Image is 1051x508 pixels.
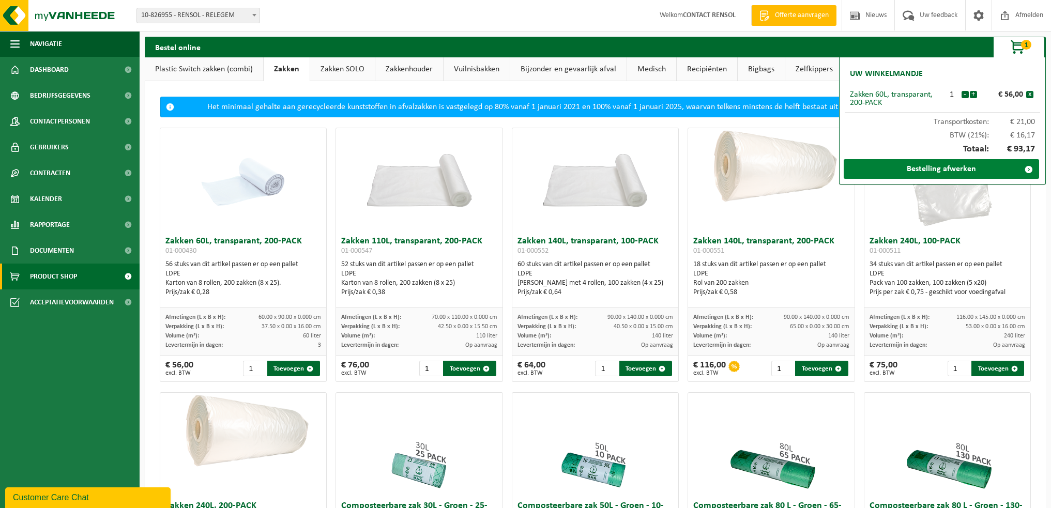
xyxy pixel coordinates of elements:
[870,247,901,255] span: 01-000511
[896,393,999,496] img: 01-000685
[136,8,260,23] span: 10-826955 - RENSOL - RELEGEM
[693,237,849,257] h3: Zakken 140L, transparant, 200-PACK
[850,90,942,107] div: Zakken 60L, transparant, 200-PACK
[443,361,496,376] button: Toevoegen
[693,269,849,279] div: LDPE
[517,288,674,297] div: Prijs/zak € 0,64
[845,140,1040,159] div: Totaal:
[627,57,676,81] a: Medisch
[828,333,849,339] span: 140 liter
[844,159,1039,179] a: Bestelling afwerken
[693,361,726,376] div: € 116,00
[693,288,849,297] div: Prijs/zak € 0,58
[870,279,1026,288] div: Pack van 100 zakken, 100 zakken (5 x20)
[267,361,321,376] button: Toevoegen
[243,361,266,376] input: 1
[993,37,1045,57] button: 1
[438,324,497,330] span: 42.50 x 0.00 x 15.50 cm
[517,324,576,330] span: Verpakking (L x B x H):
[341,279,497,288] div: Karton van 8 rollen, 200 zakken (8 x 25)
[191,128,295,232] img: 01-000430
[375,57,443,81] a: Zakkenhouder
[683,11,736,19] strong: CONTACT RENSOL
[264,57,310,81] a: Zakken
[845,126,1040,140] div: BTW (21%):
[962,91,969,98] button: -
[30,109,90,134] span: Contactpersonen
[341,314,401,320] span: Afmetingen (L x B x H):
[989,131,1035,140] span: € 16,17
[368,393,471,496] img: 01-001000
[870,370,897,376] span: excl. BTW
[145,57,263,81] a: Plastic Switch zakken (combi)
[476,333,497,339] span: 110 liter
[517,260,674,297] div: 60 stuks van dit artikel passen er op een pallet
[845,63,928,85] h2: Uw winkelmandje
[543,393,647,496] img: 01-001001
[30,238,74,264] span: Documenten
[693,260,849,297] div: 18 stuks van dit artikel passen er op een pallet
[738,57,785,81] a: Bigbags
[341,260,497,297] div: 52 stuks van dit artikel passen er op een pallet
[341,288,497,297] div: Prijs/zak € 0,38
[870,260,1026,297] div: 34 stuks van dit artikel passen er op een pallet
[693,370,726,376] span: excl. BTW
[870,342,927,348] span: Levertermijn in dagen:
[165,237,322,257] h3: Zakken 60L, transparant, 200-PACK
[870,288,1026,297] div: Prijs per zak € 0,75 - geschikt voor voedingafval
[870,324,928,330] span: Verpakking (L x B x H):
[517,361,545,376] div: € 64,00
[956,314,1025,320] span: 116.00 x 145.00 x 0.000 cm
[948,361,970,376] input: 1
[444,57,510,81] a: Vuilnisbakken
[693,279,849,288] div: Rol van 200 zakken
[677,57,737,81] a: Recipiënten
[942,90,961,99] div: 1
[790,324,849,330] span: 65.00 x 0.00 x 30.00 cm
[607,314,673,320] span: 90.00 x 140.00 x 0.000 cm
[258,314,321,320] span: 60.00 x 90.00 x 0.000 cm
[30,134,69,160] span: Gebruikers
[517,333,551,339] span: Volume (m³):
[179,97,1010,117] div: Het minimaal gehalte aan gerecycleerde kunststoffen in afvalzakken is vastgelegd op 80% vanaf 1 j...
[784,314,849,320] span: 90.00 x 140.00 x 0.000 cm
[510,57,627,81] a: Bijzonder en gevaarlijk afval
[303,333,321,339] span: 60 liter
[817,342,849,348] span: Op aanvraag
[693,342,751,348] span: Levertermijn in dagen:
[517,237,674,257] h3: Zakken 140L, transparant, 100-PACK
[145,37,211,57] h2: Bestel online
[512,128,679,211] img: 01-000552
[1004,333,1025,339] span: 240 liter
[262,324,321,330] span: 37.50 x 0.00 x 16.00 cm
[971,361,1025,376] button: Toevoegen
[341,333,375,339] span: Volume (m³):
[771,361,794,376] input: 1
[595,361,618,376] input: 1
[1021,40,1031,50] span: 1
[341,370,369,376] span: excl. BTW
[870,269,1026,279] div: LDPE
[870,361,897,376] div: € 75,00
[785,57,843,81] a: Zelfkippers
[870,333,903,339] span: Volume (m³):
[614,324,673,330] span: 40.50 x 0.00 x 15.00 cm
[845,113,1040,126] div: Transportkosten:
[980,90,1026,99] div: € 56,00
[341,324,400,330] span: Verpakking (L x B x H):
[165,269,322,279] div: LDPE
[693,333,727,339] span: Volume (m³):
[318,342,321,348] span: 3
[341,247,372,255] span: 01-000547
[341,269,497,279] div: LDPE
[30,57,69,83] span: Dashboard
[341,342,399,348] span: Levertermijn in dagen:
[165,333,199,339] span: Volume (m³):
[693,324,752,330] span: Verpakking (L x B x H):
[641,342,673,348] span: Op aanvraag
[30,31,62,57] span: Navigatie
[30,186,62,212] span: Kalender
[517,247,549,255] span: 01-000552
[772,10,831,21] span: Offerte aanvragen
[517,370,545,376] span: excl. BTW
